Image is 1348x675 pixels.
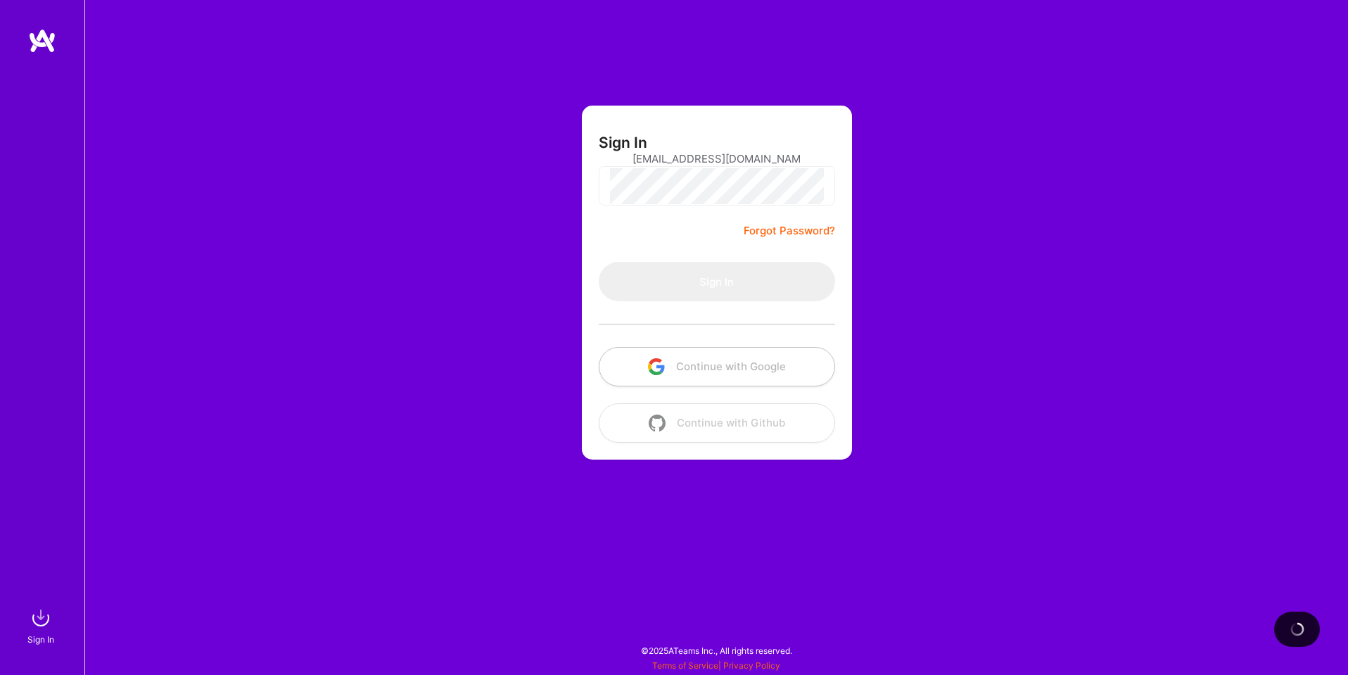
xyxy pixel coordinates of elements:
[652,660,718,671] a: Terms of Service
[599,347,835,386] button: Continue with Google
[652,660,780,671] span: |
[27,632,54,647] div: Sign In
[723,660,780,671] a: Privacy Policy
[648,358,665,375] img: icon
[1289,621,1306,638] img: loading
[599,134,647,151] h3: Sign In
[27,604,55,632] img: sign in
[84,633,1348,668] div: © 2025 ATeams Inc., All rights reserved.
[632,141,801,177] input: Email...
[599,403,835,443] button: Continue with Github
[28,28,56,53] img: logo
[744,222,835,239] a: Forgot Password?
[30,604,55,647] a: sign inSign In
[599,262,835,301] button: Sign In
[649,415,666,431] img: icon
